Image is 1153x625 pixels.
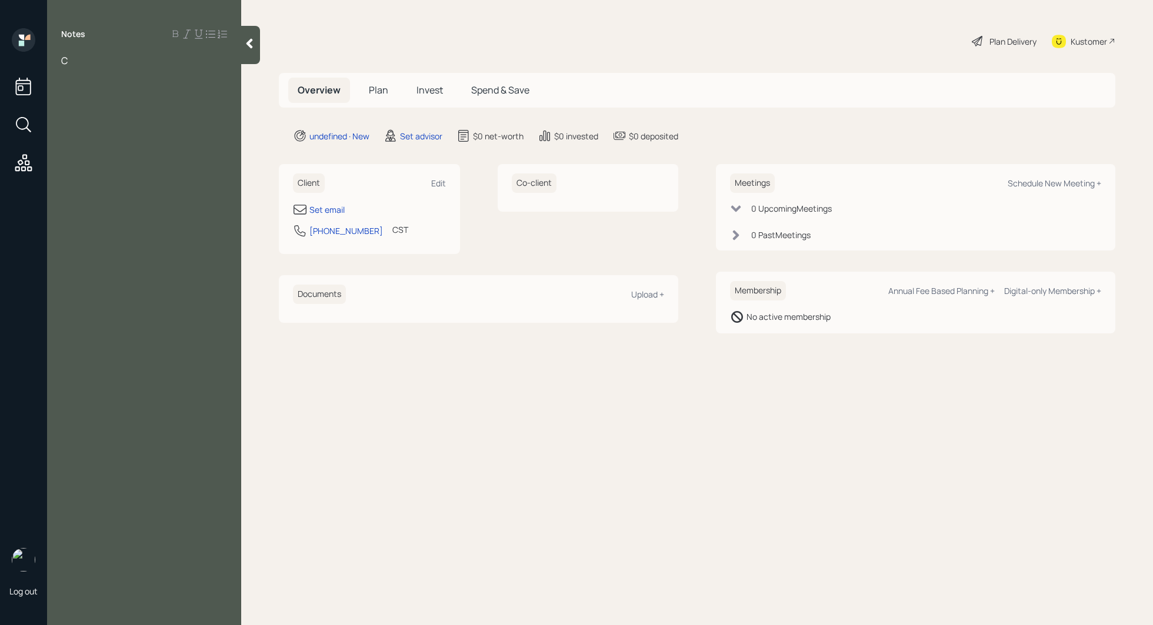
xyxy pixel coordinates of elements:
div: No active membership [747,310,831,323]
span: Spend & Save [471,83,529,96]
div: Kustomer [1071,35,1107,48]
div: Edit [431,178,446,189]
div: 0 Upcoming Meeting s [751,202,832,215]
h6: Membership [730,281,786,300]
div: Set email [309,203,345,216]
div: Upload + [631,289,664,300]
h6: Client [293,173,325,193]
div: Annual Fee Based Planning + [888,285,995,296]
span: Invest [416,83,443,96]
h6: Meetings [730,173,775,193]
div: Schedule New Meeting + [1008,178,1101,189]
img: retirable_logo.png [12,548,35,571]
div: Log out [9,586,38,597]
div: CST [392,223,408,236]
div: undefined · New [309,130,369,142]
div: [PHONE_NUMBER] [309,225,383,237]
label: Notes [61,28,85,40]
h6: Documents [293,285,346,304]
div: 0 Past Meeting s [751,229,811,241]
div: Set advisor [400,130,442,142]
div: Plan Delivery [989,35,1037,48]
h6: Co-client [512,173,556,193]
div: Digital-only Membership + [1004,285,1101,296]
div: $0 deposited [629,130,678,142]
span: Overview [298,83,341,96]
span: Plan [369,83,388,96]
span: C [61,54,68,67]
div: $0 net-worth [473,130,524,142]
div: $0 invested [554,130,598,142]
